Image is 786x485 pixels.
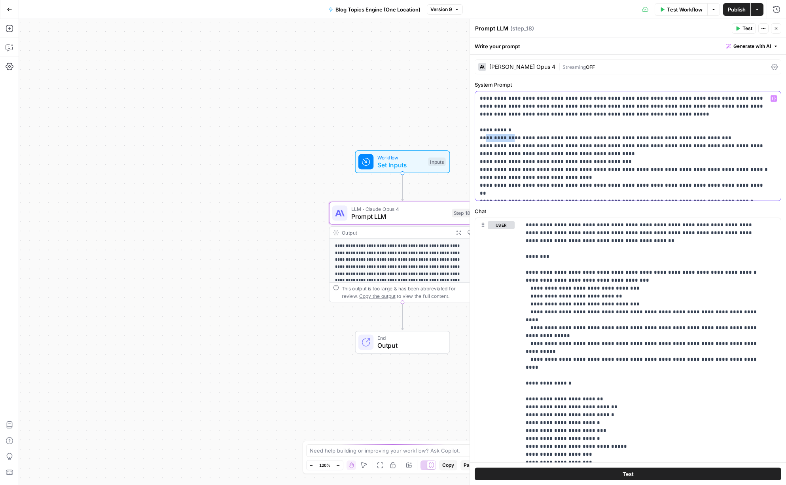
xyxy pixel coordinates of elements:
div: Write your prompt [470,38,786,54]
textarea: Prompt LLM [475,25,508,32]
span: Paste [464,462,477,469]
div: Step 18 [452,209,472,218]
div: Output [342,229,450,236]
div: Inputs [428,157,445,166]
span: Workflow [377,154,424,161]
span: ( step_18 ) [510,25,534,32]
g: Edge from step_18 to end [401,302,404,330]
span: End [377,334,442,342]
span: Streaming [563,64,586,70]
span: Output [377,341,442,350]
span: LLM · Claude Opus 4 [351,205,448,212]
div: WorkflowSet InputsInputs [329,150,476,173]
span: Prompt LLM [351,212,448,221]
span: Publish [728,6,746,13]
label: System Prompt [475,81,781,89]
span: Blog Topics Engine (One Location) [335,6,420,13]
span: Test [742,25,752,32]
button: Test [475,468,781,480]
button: Version 9 [427,4,463,15]
label: Chat [475,207,781,215]
button: Publish [723,3,750,16]
span: | [559,63,563,70]
span: Copy the output [359,293,395,299]
div: [PERSON_NAME] Opus 4 [489,64,555,70]
span: 120% [319,462,330,468]
g: Edge from start to step_18 [401,173,404,201]
button: Copy [439,460,457,470]
span: Test [623,470,634,478]
button: Test [732,23,756,34]
button: Test Workflow [655,3,707,16]
span: OFF [586,64,595,70]
span: Test Workflow [667,6,703,13]
span: Set Inputs [377,160,424,170]
button: Paste [460,460,480,470]
span: Copy [442,462,454,469]
span: Generate with AI [733,43,771,50]
div: EndOutput [329,331,476,354]
button: user [488,221,515,229]
div: This output is too large & has been abbreviated for review. to view the full content. [342,285,472,300]
button: Blog Topics Engine (One Location) [324,3,425,16]
button: Generate with AI [723,41,781,51]
span: Version 9 [430,6,452,13]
